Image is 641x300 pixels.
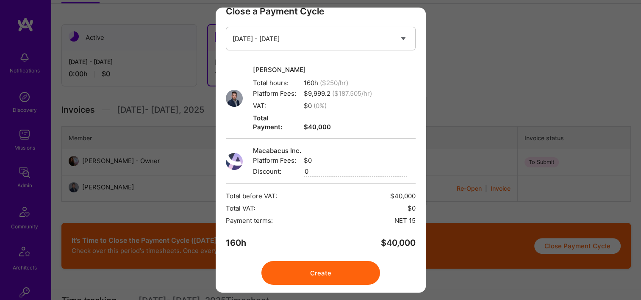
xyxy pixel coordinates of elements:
span: 160h [226,239,246,247]
span: [PERSON_NAME] [253,65,372,74]
span: $0 [253,101,372,110]
span: $0 [408,204,416,213]
span: $0 [253,156,407,165]
span: Macabacus Inc. [253,146,407,155]
span: Total Payment: [253,114,299,131]
button: Create [261,261,380,285]
span: $40,000 [390,192,416,200]
span: Total VAT: [226,204,255,213]
span: NET 15 [394,216,416,225]
span: Platform Fees: [253,156,299,165]
span: 160h [253,78,372,87]
span: $ 9,999.2 [253,89,372,98]
span: Total hours: [253,78,299,87]
img: User Avatar [226,153,243,170]
span: Discount: [253,167,299,176]
div: modal [216,8,426,293]
span: ($ 187.505 /hr) [332,89,372,97]
span: Platform Fees: [253,89,299,98]
strong: $40,000 [253,123,331,131]
span: ($ 250 /hr) [320,79,348,87]
span: ( 0 %) [314,102,327,110]
span: VAT: [253,101,299,110]
img: User Avatar [226,90,243,107]
span: Total before VAT: [226,192,277,200]
span: $ 40,000 [381,239,416,247]
span: Payment terms: [226,216,273,225]
h3: Close a Payment Cycle [226,6,416,17]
